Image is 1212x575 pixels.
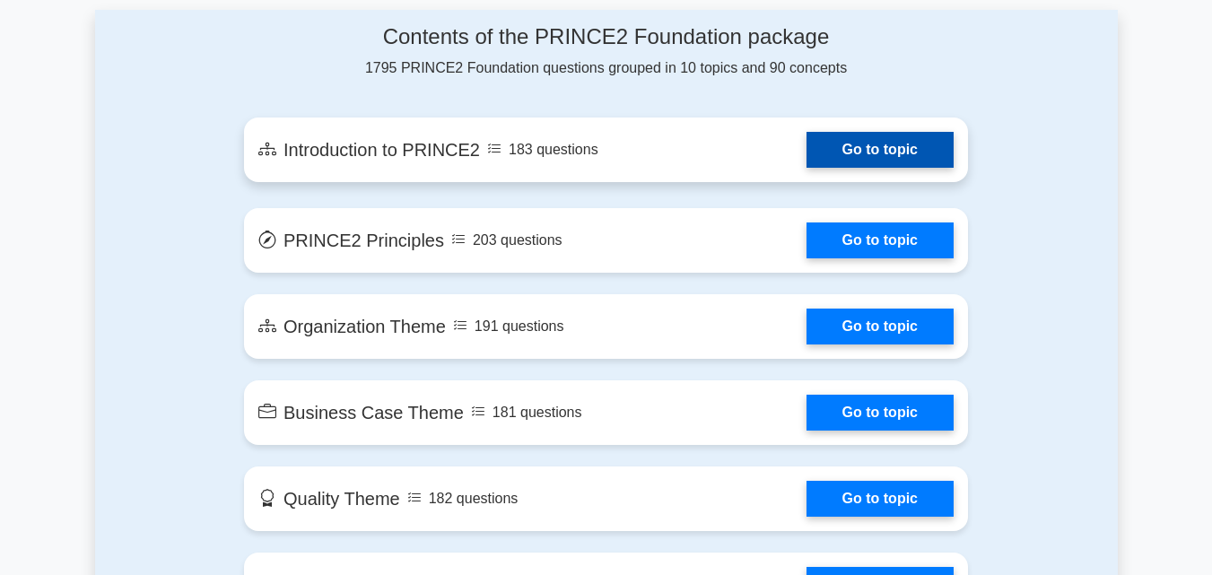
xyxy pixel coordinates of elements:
[807,132,954,168] a: Go to topic
[807,481,954,517] a: Go to topic
[244,24,968,50] h4: Contents of the PRINCE2 Foundation package
[807,222,954,258] a: Go to topic
[244,24,968,79] div: 1795 PRINCE2 Foundation questions grouped in 10 topics and 90 concepts
[807,395,954,431] a: Go to topic
[807,309,954,344] a: Go to topic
